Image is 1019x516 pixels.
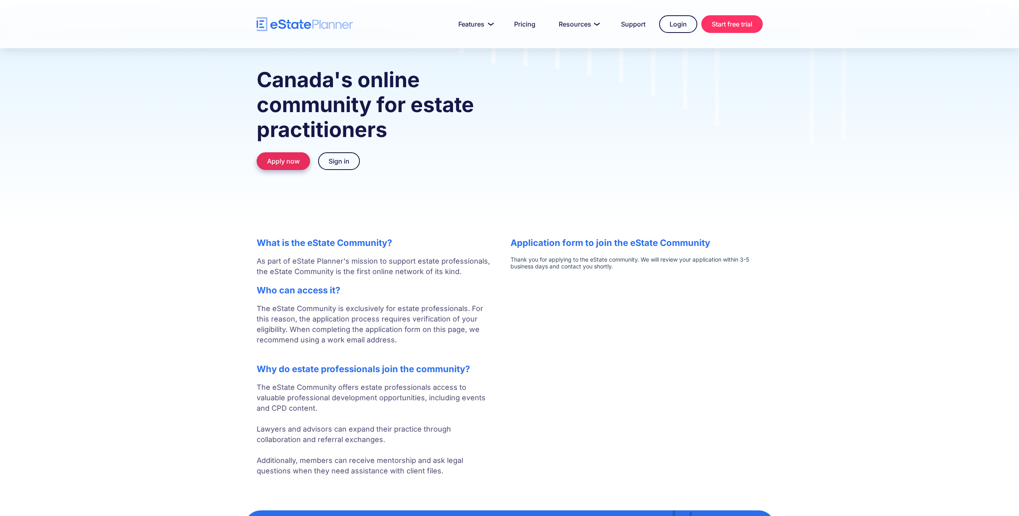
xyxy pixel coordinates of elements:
[257,364,494,374] h2: Why do estate professionals join the community?
[449,16,500,32] a: Features
[549,16,607,32] a: Resources
[701,15,763,33] a: Start free trial
[257,303,494,356] p: The eState Community is exclusively for estate professionals. For this reason, the application pr...
[511,256,763,270] iframe: Form 0
[257,152,310,170] a: Apply now
[511,238,763,248] h2: Application form to join the eState Community
[257,285,494,295] h2: Who can access it?
[257,17,353,31] a: home
[659,15,697,33] a: Login
[611,16,655,32] a: Support
[257,256,494,277] p: As part of eState Planner's mission to support estate professionals, the eState Community is the ...
[257,67,474,142] strong: Canada's online community for estate practitioners
[257,238,494,248] h2: What is the eState Community?
[257,382,494,476] p: The eState Community offers estate professionals access to valuable professional development oppo...
[504,16,545,32] a: Pricing
[318,152,360,170] a: Sign in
